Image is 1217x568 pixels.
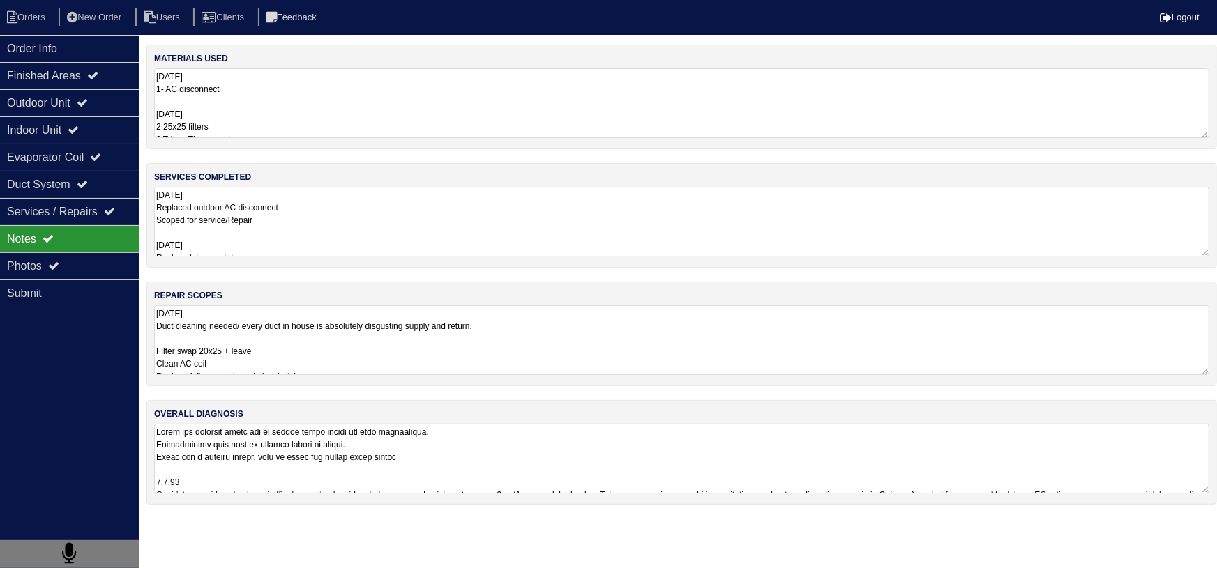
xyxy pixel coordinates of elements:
[154,187,1209,256] textarea: [DATE] Replaced outdoor AC disconnect Scoped for service/Repair [DATE] Replaced thermostats Repla...
[154,424,1209,493] textarea: Lorem ips dolorsit ametc adi el seddoe tempo incidi utl etdo magnaaliqua. Enimadminimv quis nost ...
[258,8,328,27] li: Feedback
[193,12,255,22] a: Clients
[154,289,222,302] label: repair scopes
[1160,12,1200,22] a: Logout
[193,8,255,27] li: Clients
[135,12,191,22] a: Users
[154,408,243,420] label: overall diagnosis
[135,8,191,27] li: Users
[59,12,133,22] a: New Order
[154,171,251,183] label: services completed
[154,52,228,65] label: materials used
[154,68,1209,138] textarea: [DATE] 1- AC disconnect [DATE] 2 25x25 filters 2 Tricon Thermostats 1 3amp Fuse 1 transformer
[59,8,133,27] li: New Order
[154,305,1209,375] textarea: [DATE] Duct cleaning needed/ every duct in house is absolutely disgusting supply and return. Filt...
